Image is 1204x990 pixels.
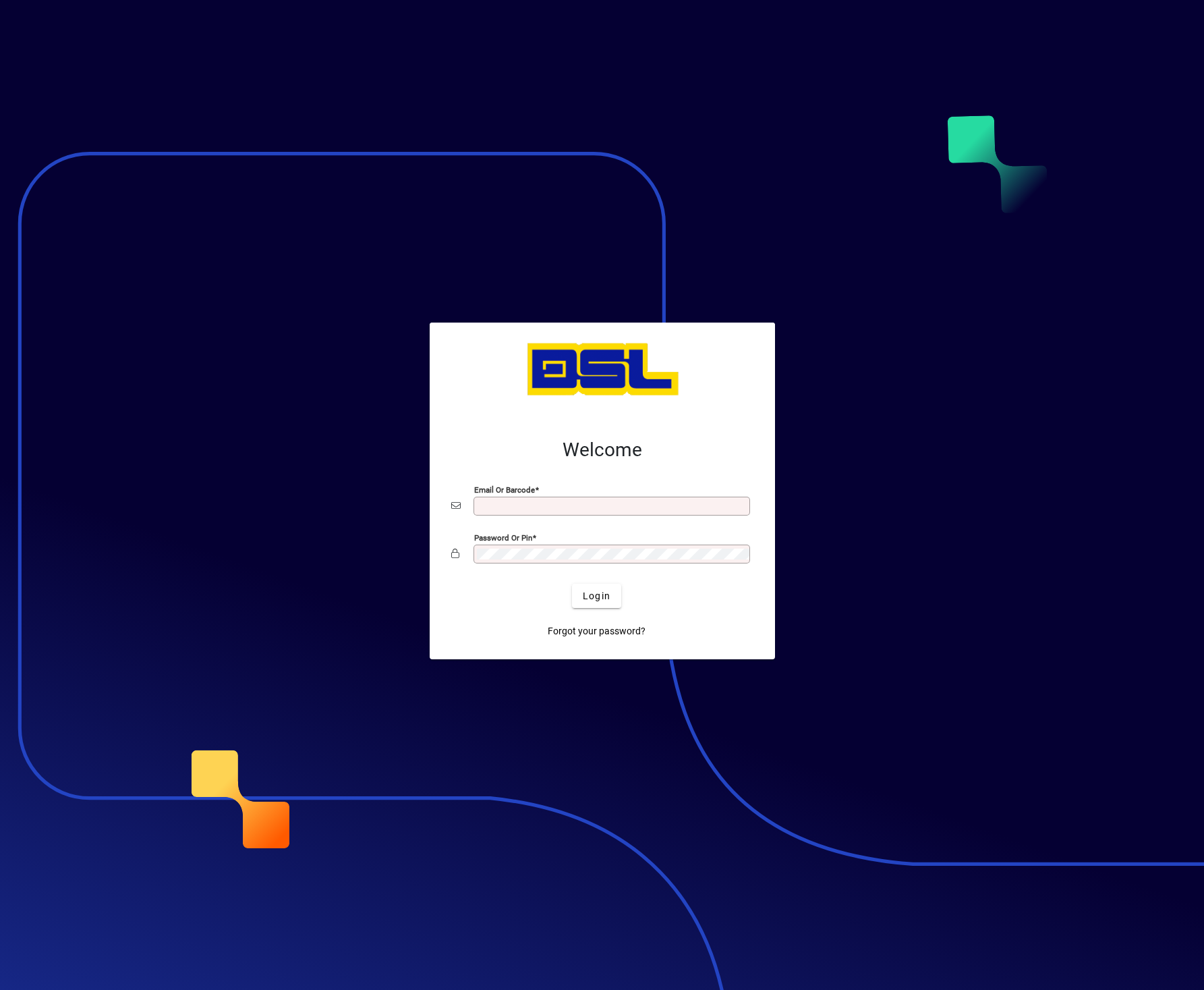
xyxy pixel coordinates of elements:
a: Forgot your password? [542,619,651,643]
mat-label: Password or Pin [474,533,532,543]
mat-label: Email or Barcode [474,485,535,495]
span: Login [583,589,610,603]
span: Forgot your password? [548,624,646,638]
button: Login [572,584,621,608]
h2: Welcome [451,439,753,462]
